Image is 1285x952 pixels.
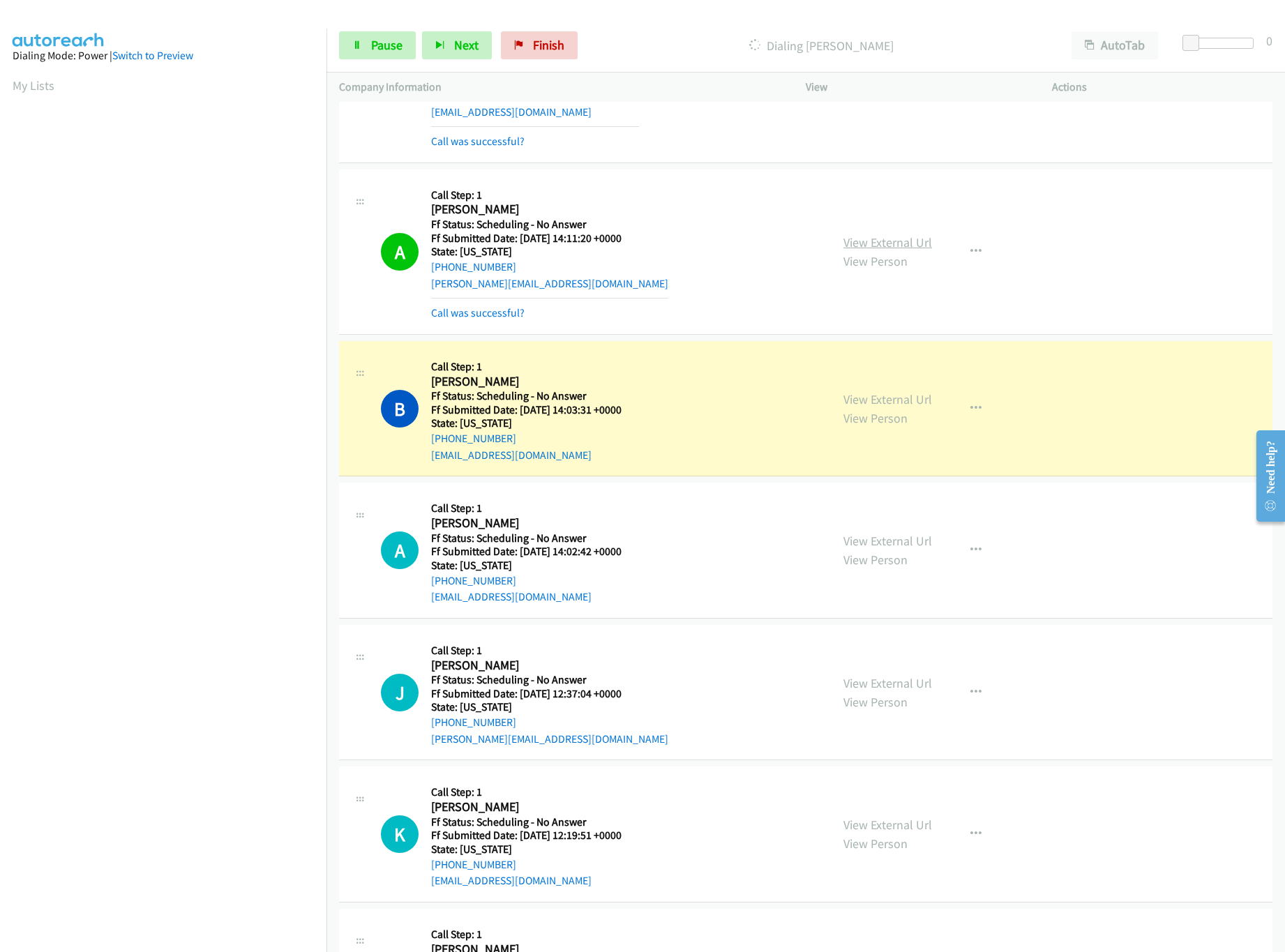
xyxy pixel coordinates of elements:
[381,674,419,711] h1: J
[431,799,639,815] h2: [PERSON_NAME]
[431,135,525,148] a: Call was successful?
[1266,31,1272,50] div: 0
[1052,79,1273,96] p: Actions
[431,374,639,390] h2: [PERSON_NAME]
[13,47,314,64] div: Dialing Mode: Power |
[501,31,578,59] a: Finish
[422,31,492,59] button: Next
[431,260,516,273] a: [PHONE_NUMBER]
[431,232,668,245] h5: Ff Submitted Date: [DATE] 14:11:20 +0000
[431,531,639,545] h5: Ff Status: Scheduling - No Answer
[843,675,932,691] a: View External Url
[13,77,54,93] a: My Lists
[843,410,908,426] a: View Person
[431,188,668,202] h5: Call Step: 1
[431,416,639,430] h5: State: [US_STATE]
[1072,31,1158,59] button: AutoTab
[381,531,419,569] h1: A
[431,202,639,218] h2: [PERSON_NAME]
[843,533,932,549] a: View External Url
[533,37,564,53] span: Finish
[454,37,479,53] span: Next
[431,700,668,714] h5: State: [US_STATE]
[843,552,908,568] a: View Person
[806,79,1027,96] p: View
[1189,38,1254,49] div: Delay between calls (in seconds)
[431,545,639,559] h5: Ff Submitted Date: [DATE] 14:02:42 +0000
[431,574,516,587] a: [PHONE_NUMBER]
[431,277,668,290] a: [PERSON_NAME][EMAIL_ADDRESS][DOMAIN_NAME]
[431,218,668,232] h5: Ff Status: Scheduling - No Answer
[381,815,419,853] div: The call is yet to be attempted
[381,815,419,853] h1: K
[381,390,419,428] h1: B
[431,874,592,887] a: [EMAIL_ADDRESS][DOMAIN_NAME]
[431,785,639,799] h5: Call Step: 1
[431,590,592,603] a: [EMAIL_ADDRESS][DOMAIN_NAME]
[843,836,908,852] a: View Person
[843,253,908,269] a: View Person
[843,391,932,407] a: View External Url
[381,233,419,271] h1: A
[431,815,639,829] h5: Ff Status: Scheduling - No Answer
[431,89,516,102] a: [PHONE_NUMBER]
[431,389,639,403] h5: Ff Status: Scheduling - No Answer
[339,31,416,59] a: Pause
[431,403,639,417] h5: Ff Submitted Date: [DATE] 14:03:31 +0000
[381,531,419,569] div: The call is yet to be attempted
[431,245,668,259] h5: State: [US_STATE]
[431,644,668,658] h5: Call Step: 1
[431,687,668,701] h5: Ff Submitted Date: [DATE] 12:37:04 +0000
[843,234,932,250] a: View External Url
[431,716,516,729] a: [PHONE_NUMBER]
[339,79,781,96] p: Company Information
[431,448,592,462] a: [EMAIL_ADDRESS][DOMAIN_NAME]
[431,658,639,674] h2: [PERSON_NAME]
[431,501,639,515] h5: Call Step: 1
[431,105,592,119] a: [EMAIL_ADDRESS][DOMAIN_NAME]
[112,49,193,62] a: Switch to Preview
[13,107,326,770] iframe: Dialpad
[431,732,668,746] a: [PERSON_NAME][EMAIL_ADDRESS][DOMAIN_NAME]
[431,515,639,531] h2: [PERSON_NAME]
[431,673,668,687] h5: Ff Status: Scheduling - No Answer
[431,843,639,856] h5: State: [US_STATE]
[596,36,1046,55] p: Dialing [PERSON_NAME]
[431,432,516,445] a: [PHONE_NUMBER]
[431,928,639,942] h5: Call Step: 1
[431,829,639,843] h5: Ff Submitted Date: [DATE] 12:19:51 +0000
[431,360,639,374] h5: Call Step: 1
[431,306,525,319] a: Call was successful?
[431,858,516,871] a: [PHONE_NUMBER]
[371,37,403,53] span: Pause
[381,674,419,711] div: The call is yet to be attempted
[431,559,639,573] h5: State: [US_STATE]
[843,694,908,710] a: View Person
[1245,421,1285,531] iframe: Resource Center
[843,817,932,833] a: View External Url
